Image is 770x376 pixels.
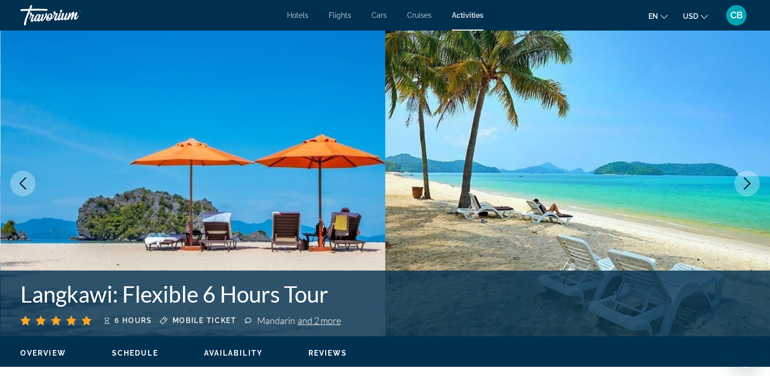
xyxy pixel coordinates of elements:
a: Activities [452,11,483,19]
button: Change language [648,9,668,23]
iframe: Button to launch messaging window [729,335,762,368]
button: Reviews [308,348,348,358]
button: Previous image [10,171,36,196]
button: Next image [734,171,760,196]
span: en [648,12,658,20]
a: Travorium [20,2,122,29]
button: User Menu [723,5,750,26]
div: Mandarin [257,315,341,326]
span: CB [730,10,743,20]
a: Flights [329,11,351,19]
a: Cars [372,11,387,19]
span: Mobile ticket [173,316,237,325]
button: Schedule [112,348,158,358]
span: USD [683,12,698,20]
button: Availability [204,348,263,358]
span: Overview [20,349,66,357]
span: 6 hours [115,316,152,325]
span: Schedule [112,349,158,357]
span: Reviews [308,349,348,357]
a: Cruises [407,11,432,19]
a: Hotels [287,11,308,19]
span: Availability [204,349,263,357]
span: and 2 more [298,315,341,326]
button: Overview [20,348,66,358]
h1: Langkawi: Flexible 6 Hours Tour [20,281,587,307]
button: Change currency [683,9,708,23]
